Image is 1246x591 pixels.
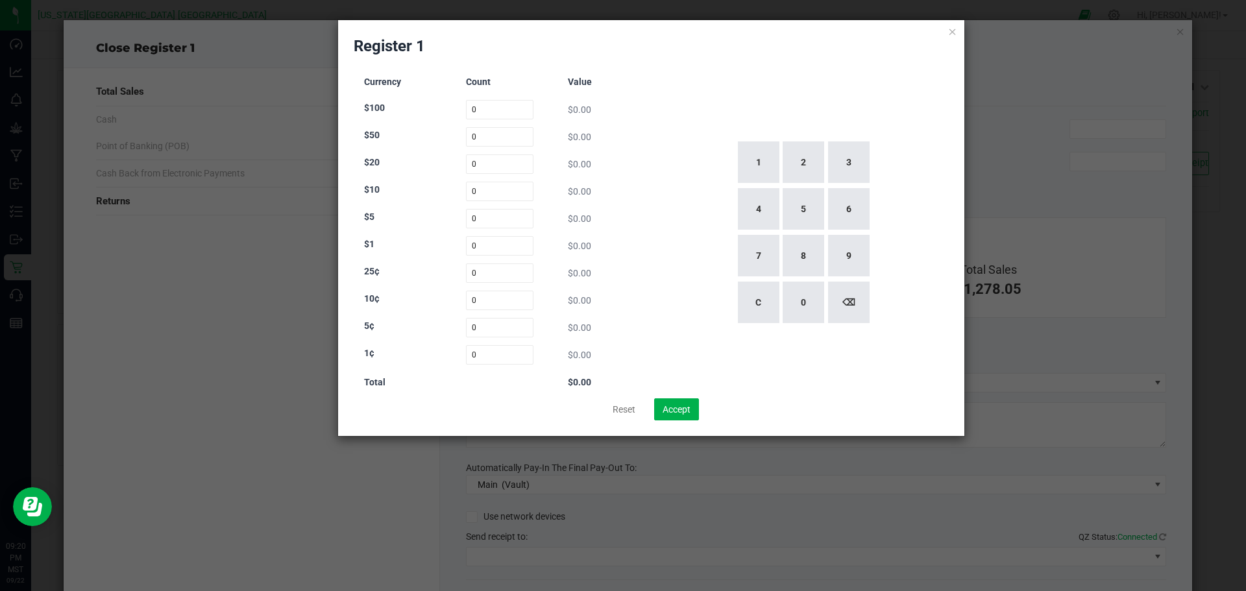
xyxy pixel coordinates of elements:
span: $0.00 [568,241,591,251]
input: Count [466,318,534,337]
button: Reset [604,398,644,420]
span: $0.00 [568,350,591,360]
button: 1 [738,141,779,183]
input: Count [466,291,534,310]
label: 10¢ [364,292,380,306]
label: 1¢ [364,346,374,360]
label: $5 [364,210,374,224]
button: 4 [738,188,779,230]
label: 25¢ [364,265,380,278]
span: $0.00 [568,295,591,306]
label: 5¢ [364,319,374,333]
input: Count [466,209,534,228]
button: 2 [783,141,824,183]
input: Count [466,263,534,283]
iframe: Resource center [13,487,52,526]
button: Accept [654,398,699,420]
h3: Total [364,378,432,387]
span: $0.00 [568,132,591,142]
label: $50 [364,128,380,142]
input: Count [466,154,534,174]
span: $0.00 [568,104,591,115]
h3: Currency [364,77,432,87]
button: 7 [738,235,779,276]
label: $20 [364,156,380,169]
span: $0.00 [568,186,591,197]
h3: Value [568,77,636,87]
label: $100 [364,101,385,115]
button: 6 [828,188,870,230]
span: $0.00 [568,213,591,224]
button: 8 [783,235,824,276]
h2: Register 1 [354,36,425,56]
label: $1 [364,237,374,251]
input: Count [466,182,534,201]
button: ⌫ [828,282,870,323]
input: Count [466,236,534,256]
input: Count [466,345,534,365]
button: C [738,282,779,323]
h3: Count [466,77,534,87]
button: 5 [783,188,824,230]
span: $0.00 [568,159,591,169]
button: 0 [783,282,824,323]
h3: $0.00 [568,378,636,387]
span: $0.00 [568,322,591,333]
input: Count [466,100,534,119]
button: 3 [828,141,870,183]
input: Count [466,127,534,147]
button: 9 [828,235,870,276]
label: $10 [364,183,380,197]
span: $0.00 [568,268,591,278]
